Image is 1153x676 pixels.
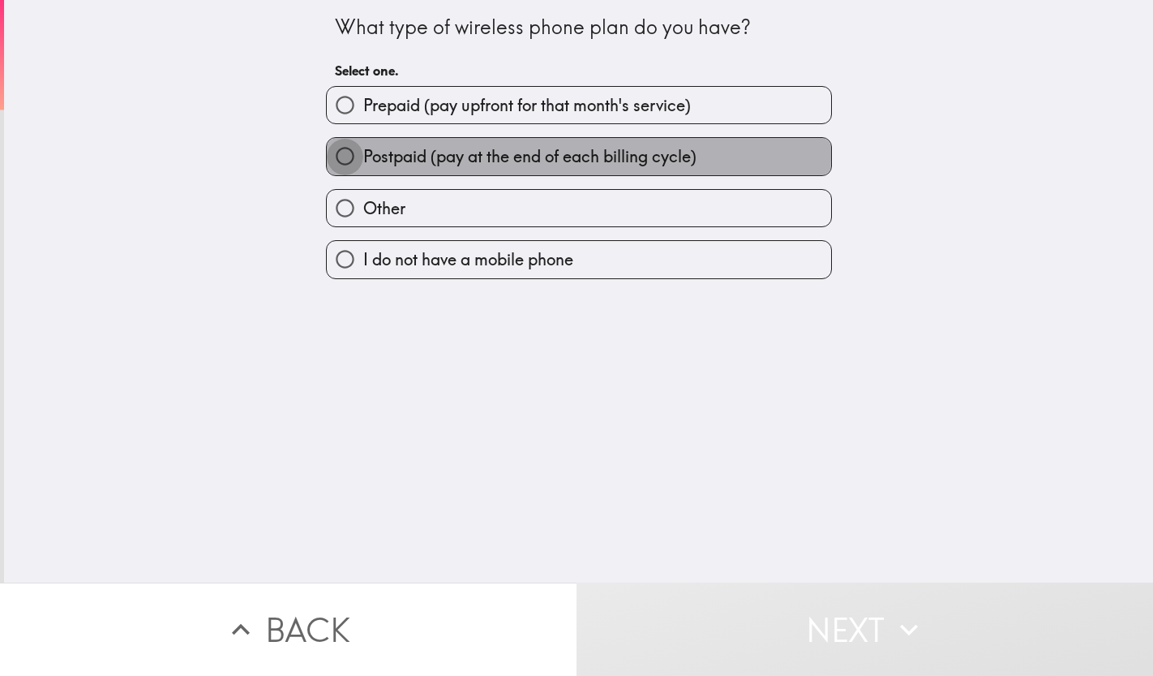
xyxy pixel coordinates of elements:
[335,14,823,41] div: What type of wireless phone plan do you have?
[576,583,1153,676] button: Next
[327,241,831,278] button: I do not have a mobile phone
[363,94,691,117] span: Prepaid (pay upfront for that month's service)
[327,190,831,226] button: Other
[327,138,831,174] button: Postpaid (pay at the end of each billing cycle)
[363,248,573,271] span: I do not have a mobile phone
[363,145,697,168] span: Postpaid (pay at the end of each billing cycle)
[335,62,823,80] h6: Select one.
[363,197,405,220] span: Other
[327,87,831,123] button: Prepaid (pay upfront for that month's service)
